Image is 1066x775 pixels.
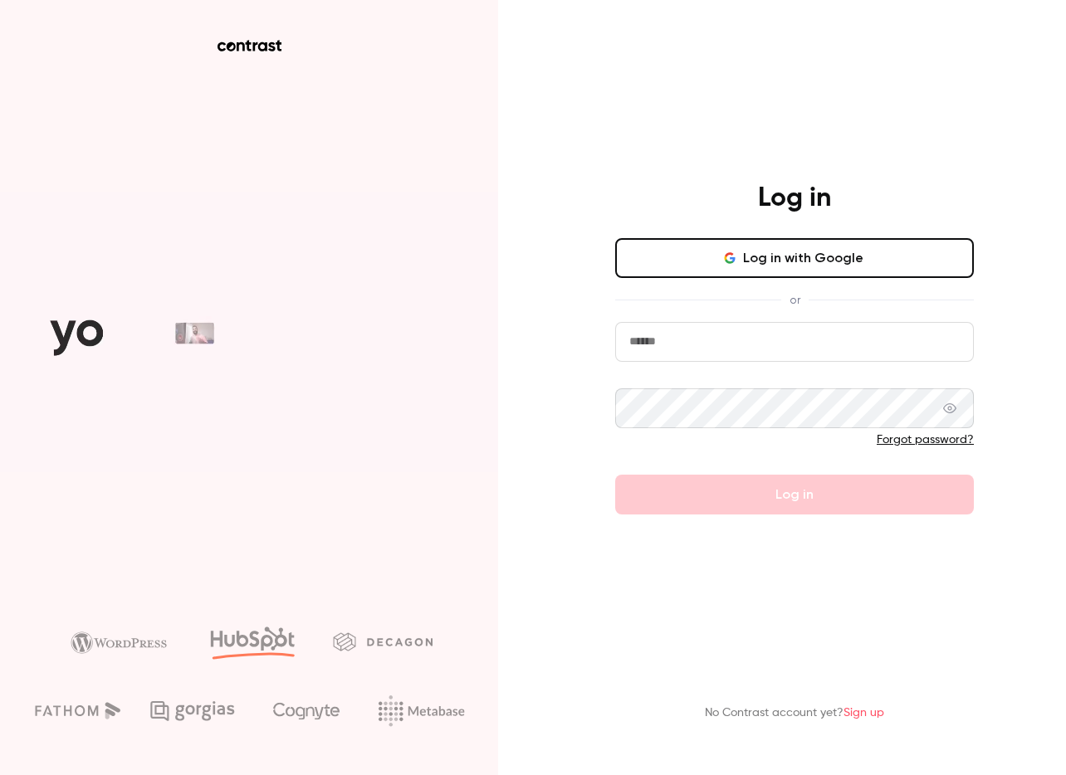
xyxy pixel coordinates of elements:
button: Log in with Google [615,238,974,278]
img: decagon [333,632,433,651]
a: Sign up [844,707,884,719]
h4: Log in [758,182,831,215]
span: or [781,291,809,309]
a: Forgot password? [877,434,974,446]
p: No Contrast account yet? [705,704,884,722]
